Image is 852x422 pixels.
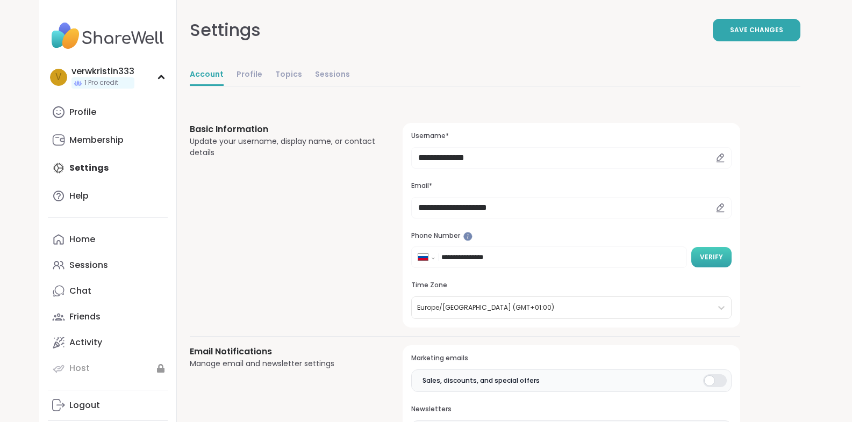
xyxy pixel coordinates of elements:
[48,252,168,278] a: Sessions
[69,337,102,348] div: Activity
[190,136,377,158] div: Update your username, display name, or contact details
[48,127,168,153] a: Membership
[69,285,91,297] div: Chat
[190,123,377,136] h3: Basic Information
[84,78,118,88] span: 1 Pro credit
[190,17,261,43] div: Settings
[423,376,540,385] span: Sales, discounts, and special offers
[71,66,134,77] div: verwkristin333
[48,355,168,381] a: Host
[48,304,168,330] a: Friends
[190,358,377,369] div: Manage email and newsletter settings
[700,252,723,262] span: Verify
[411,181,731,191] h3: Email*
[69,399,100,411] div: Logout
[69,259,108,271] div: Sessions
[411,405,731,414] h3: Newsletters
[48,17,168,55] img: ShareWell Nav Logo
[713,19,800,41] button: Save Changes
[69,362,90,374] div: Host
[48,330,168,355] a: Activity
[48,99,168,125] a: Profile
[190,64,224,86] a: Account
[69,134,124,146] div: Membership
[69,311,101,323] div: Friends
[691,247,732,267] button: Verify
[69,234,95,245] div: Home
[275,64,302,86] a: Topics
[55,70,61,84] span: v
[190,345,377,358] h3: Email Notifications
[411,354,731,363] h3: Marketing emails
[48,278,168,304] a: Chat
[48,183,168,209] a: Help
[411,281,731,290] h3: Time Zone
[48,227,168,252] a: Home
[69,106,96,118] div: Profile
[48,392,168,418] a: Logout
[237,64,262,86] a: Profile
[69,190,89,202] div: Help
[411,132,731,141] h3: Username*
[315,64,350,86] a: Sessions
[411,231,731,241] h3: Phone Number
[730,25,783,35] span: Save Changes
[463,232,472,241] iframe: Spotlight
